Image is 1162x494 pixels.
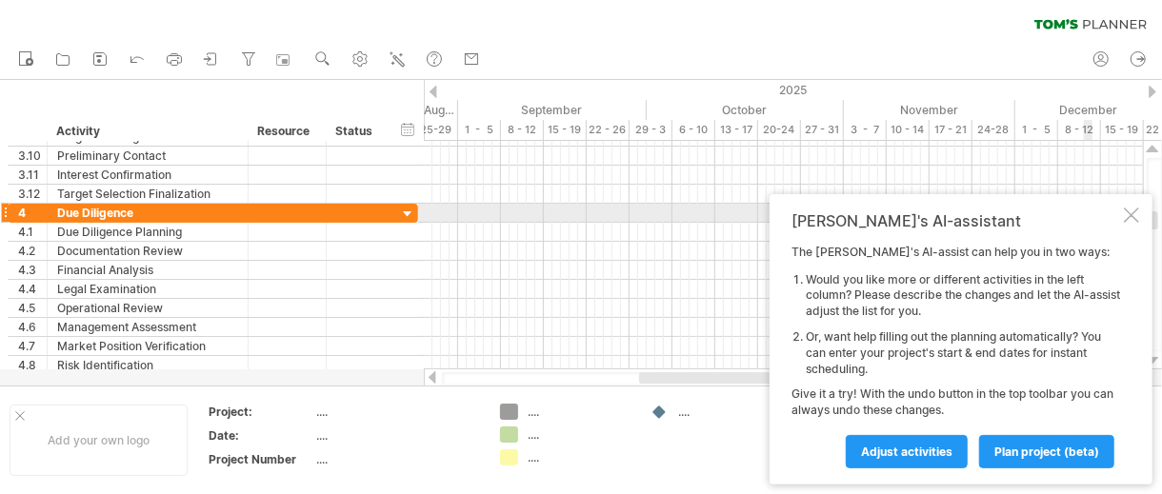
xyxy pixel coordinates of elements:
div: .... [528,426,631,443]
div: Interest Confirmation [57,166,238,184]
div: September 2025 [458,100,647,120]
a: plan project (beta) [979,435,1114,468]
div: 15 - 19 [544,120,587,140]
div: Documentation Review [57,242,238,260]
span: Adjust activities [861,445,952,459]
div: 3.11 [18,166,47,184]
div: The [PERSON_NAME]'s AI-assist can help you in two ways: Give it a try! With the undo button in th... [791,245,1120,467]
div: 4.7 [18,337,47,355]
div: Date: [209,427,313,444]
div: 6 - 10 [672,120,715,140]
div: 1 - 5 [458,120,501,140]
div: October 2025 [647,100,844,120]
div: 3.10 [18,147,47,165]
div: 22 - 26 [587,120,630,140]
div: .... [317,451,477,467]
div: Activity [56,122,237,141]
div: Preliminary Contact [57,147,238,165]
div: 4.5 [18,299,47,317]
div: .... [317,404,477,420]
div: Project Number [209,451,313,467]
div: 1 - 5 [1015,120,1058,140]
div: .... [528,449,631,465]
div: 8 - 12 [1058,120,1101,140]
div: Add your own logo [10,405,188,476]
div: 20-24 [758,120,801,140]
div: 15 - 19 [1101,120,1144,140]
div: 3 - 7 [844,120,887,140]
div: 17 - 21 [930,120,972,140]
div: .... [528,404,631,420]
div: 4.3 [18,261,47,279]
div: Financial Analysis [57,261,238,279]
div: Management Assessment [57,318,238,336]
div: .... [317,427,477,444]
div: Legal Examination [57,280,238,298]
div: 10 - 14 [887,120,930,140]
div: 24-28 [972,120,1015,140]
div: 4.6 [18,318,47,336]
div: 25-29 [415,120,458,140]
div: Project: [209,404,313,420]
li: Would you like more or different activities in the left column? Please describe the changes and l... [806,272,1120,320]
div: Status [335,122,377,141]
div: 4.2 [18,242,47,260]
div: .... [678,404,782,420]
div: November 2025 [844,100,1015,120]
div: 4.8 [18,356,47,374]
div: Due Diligence [57,204,238,222]
div: [PERSON_NAME]'s AI-assistant [791,211,1120,230]
div: 4 [18,204,47,222]
div: Operational Review [57,299,238,317]
div: 27 - 31 [801,120,844,140]
li: Or, want help filling out the planning automatically? You can enter your project's start & end da... [806,329,1120,377]
div: Risk Identification [57,356,238,374]
div: 4.1 [18,223,47,241]
div: 3.12 [18,185,47,203]
div: 13 - 17 [715,120,758,140]
div: 4.4 [18,280,47,298]
div: Target Selection Finalization [57,185,238,203]
span: plan project (beta) [994,445,1099,459]
div: Resource [257,122,315,141]
a: Adjust activities [846,435,968,468]
div: 29 - 3 [630,120,672,140]
div: Market Position Verification [57,337,238,355]
div: 8 - 12 [501,120,544,140]
div: Due Diligence Planning [57,223,238,241]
